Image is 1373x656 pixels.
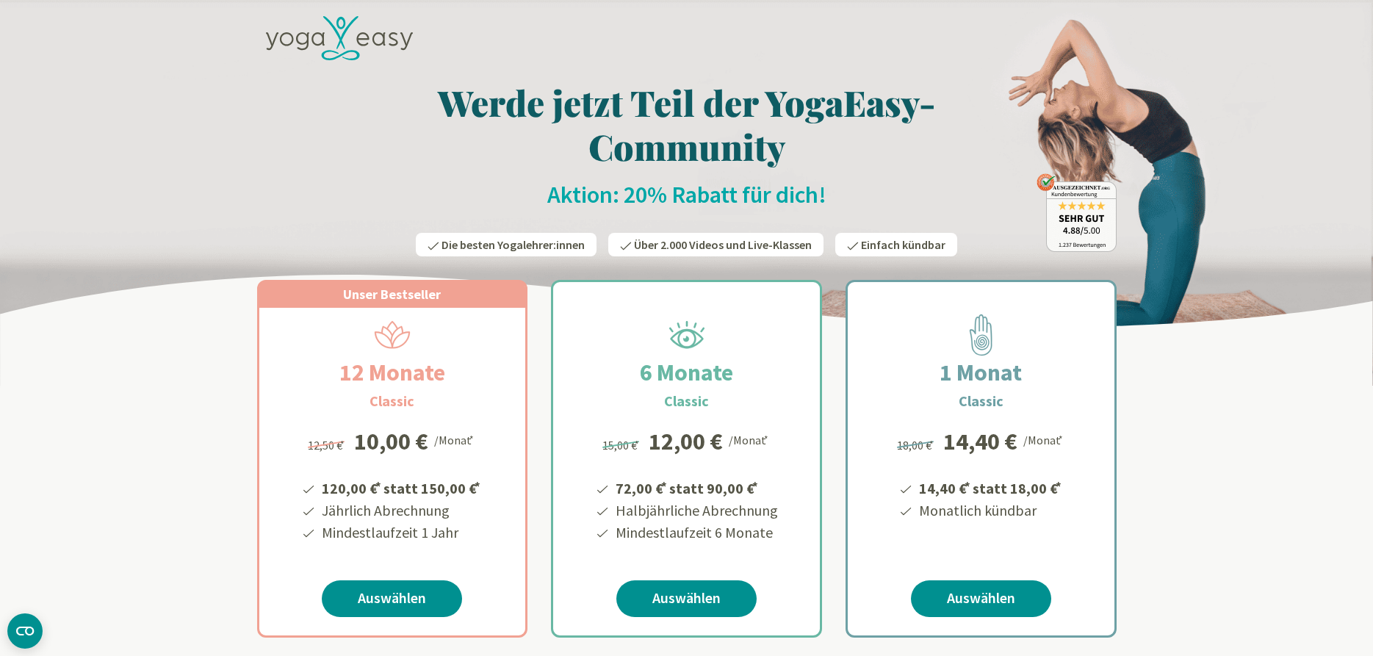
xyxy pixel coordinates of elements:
button: CMP-Widget öffnen [7,613,43,649]
h2: 12 Monate [304,355,480,390]
li: Halbjährliche Abrechnung [613,500,778,522]
h1: Werde jetzt Teil der YogaEasy-Community [257,80,1117,168]
div: /Monat [434,430,476,449]
h2: Aktion: 20% Rabatt für dich! [257,180,1117,209]
li: Mindestlaufzeit 6 Monate [613,522,778,544]
li: Monatlich kündbar [917,500,1064,522]
span: Die besten Yogalehrer:innen [442,237,585,252]
a: Auswählen [616,580,757,617]
li: 14,40 € statt 18,00 € [917,475,1064,500]
div: 14,40 € [943,430,1017,453]
span: 15,00 € [602,438,641,453]
img: ausgezeichnet_badge.png [1037,173,1117,252]
li: Mindestlaufzeit 1 Jahr [320,522,483,544]
a: Auswählen [911,580,1051,617]
h3: Classic [370,390,414,412]
span: Einfach kündbar [861,237,945,252]
h3: Classic [959,390,1003,412]
span: 18,00 € [897,438,936,453]
li: 72,00 € statt 90,00 € [613,475,778,500]
h3: Classic [664,390,709,412]
h2: 1 Monat [904,355,1057,390]
h2: 6 Monate [605,355,768,390]
div: /Monat [729,430,771,449]
div: 12,00 € [649,430,723,453]
li: 120,00 € statt 150,00 € [320,475,483,500]
li: Jährlich Abrechnung [320,500,483,522]
div: /Monat [1023,430,1065,449]
div: 10,00 € [354,430,428,453]
span: 12,50 € [308,438,347,453]
span: Über 2.000 Videos und Live-Klassen [634,237,812,252]
span: Unser Bestseller [343,286,441,303]
a: Auswählen [322,580,462,617]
